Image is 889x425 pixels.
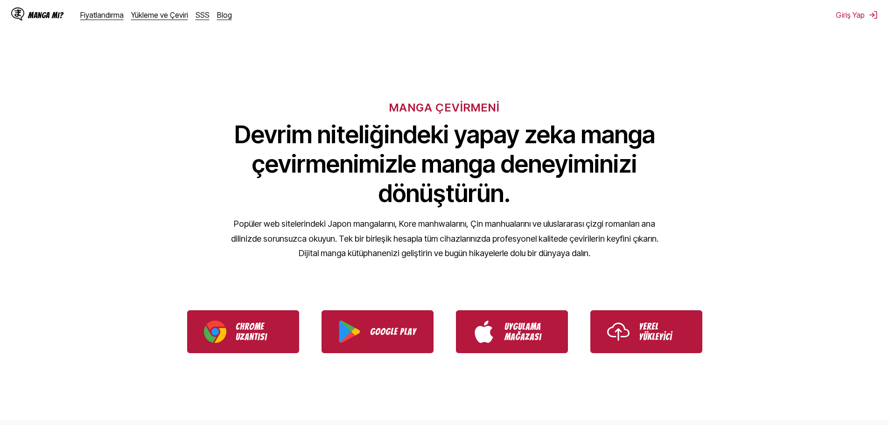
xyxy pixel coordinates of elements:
[28,11,63,20] font: Manga mı?
[217,10,232,20] a: Blog
[234,120,655,208] font: Devrim niteliğindeki yapay zeka manga çevirmenimizle manga deneyiminizi dönüştürün.
[836,10,865,20] font: Giriş Yap
[473,320,495,343] img: App Store logosu
[504,321,541,342] font: Uygulama Mağazası
[236,332,267,342] font: Uzantısı
[389,101,500,114] font: MANGA ÇEVİRMENİ
[868,10,878,20] img: oturumu Kapat
[456,310,568,353] a: IsManga'yı App Store'dan indirin
[196,10,210,20] a: SSS
[131,10,188,20] a: Yükleme ve Çeviri
[370,327,416,337] font: Google Play
[836,10,878,20] button: Giriş Yap
[639,321,672,342] font: Yerel Yükleyici
[236,321,264,332] font: Chrome
[80,10,124,20] a: Fiyatlandırma
[187,310,299,353] a: IsManga Chrome Uzantısını İndirin
[338,320,361,343] img: Google Play logosu
[322,310,434,353] a: IsManga'yı Google Play'den indirin
[204,320,226,343] img: Chrome logosu
[231,219,658,258] font: Popüler web sitelerindeki Japon mangalarını, Kore manhwalarını, Çin manhualarını ve uluslararası ...
[590,310,702,353] a: IsManga Yerel Yükleyiciyi Kullanın
[11,7,24,21] img: IsManga Logo
[607,320,630,343] img: Yükleme simgesi
[11,7,80,22] a: IsManga LogoManga mı?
